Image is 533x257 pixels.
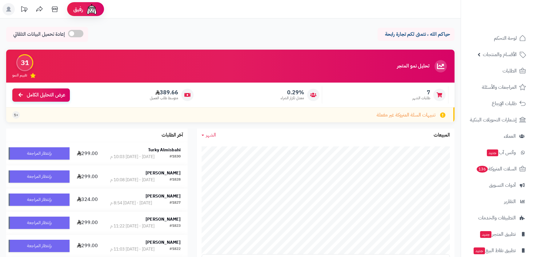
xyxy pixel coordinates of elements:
[9,194,70,206] div: بإنتظار المراجعة
[382,31,450,38] p: حياكم الله ، نتمنى لكم تجارة رابحة
[487,149,498,156] span: جديد
[483,50,517,59] span: الأقسام والمنتجات
[162,133,183,138] h3: آخر الطلبات
[9,240,70,252] div: بإنتظار المراجعة
[170,200,181,206] div: #1827
[465,178,529,193] a: أدوات التسويق
[281,89,304,96] span: 0.29%
[206,131,216,139] span: الشهر
[465,31,529,46] a: لوحة التحكم
[492,99,517,108] span: طلبات الإرجاع
[491,17,527,30] img: logo-2.png
[9,147,70,160] div: بإنتظار المراجعة
[482,83,517,92] span: المراجعات والأسئلة
[110,154,154,160] div: [DATE] - [DATE] 10:03 م
[465,96,529,111] a: طلبات الإرجاع
[170,223,181,229] div: #1823
[473,246,516,255] span: تطبيق نقاط البيع
[146,170,181,176] strong: [PERSON_NAME]
[9,217,70,229] div: بإنتظار المراجعة
[465,63,529,78] a: الطلبات
[110,223,154,229] div: [DATE] - [DATE] 11:22 م
[474,247,485,254] span: جديد
[504,132,516,141] span: العملاء
[146,193,181,199] strong: [PERSON_NAME]
[27,92,65,99] span: عرض التحليل الكامل
[503,67,517,75] span: الطلبات
[479,230,516,239] span: تطبيق المتجر
[13,31,65,38] span: إعادة تحميل البيانات التلقائي
[110,246,154,252] div: [DATE] - [DATE] 11:03 م
[150,89,178,96] span: 389.66
[202,132,216,139] a: الشهر
[110,177,154,183] div: [DATE] - [DATE] 10:08 م
[170,177,181,183] div: #1828
[110,200,152,206] div: [DATE] - [DATE] 8:54 م
[86,3,98,15] img: ai-face.png
[486,148,516,157] span: وآتس آب
[9,170,70,183] div: بإنتظار المراجعة
[72,165,103,188] td: 299.00
[465,112,529,127] a: إشعارات التحويلات البنكية
[465,161,529,176] a: السلات المتروكة136
[14,112,18,118] span: +1
[150,96,178,101] span: متوسط طلب العميل
[170,246,181,252] div: #1822
[477,166,488,173] span: 136
[170,154,181,160] div: #1830
[470,116,517,124] span: إشعارات التحويلات البنكية
[465,129,529,144] a: العملاء
[12,88,70,102] a: عرض التحليل الكامل
[16,3,32,17] a: تحديثات المنصة
[480,231,491,238] span: جديد
[489,181,516,190] span: أدوات التسويق
[412,96,430,101] span: طلبات الشهر
[146,216,181,222] strong: [PERSON_NAME]
[412,89,430,96] span: 7
[465,194,529,209] a: التقارير
[281,96,304,101] span: معدل تكرار الشراء
[72,188,103,211] td: 324.00
[72,142,103,165] td: 299.00
[465,80,529,95] a: المراجعات والأسئلة
[465,145,529,160] a: وآتس آبجديد
[72,211,103,234] td: 299.00
[397,63,429,69] h3: تحليل نمو المتجر
[476,165,517,173] span: السلات المتروكة
[73,6,83,13] span: رفيق
[434,133,450,138] h3: المبيعات
[12,73,27,78] span: تقييم النمو
[465,210,529,225] a: التطبيقات والخدمات
[504,197,516,206] span: التقارير
[494,34,517,43] span: لوحة التحكم
[478,214,516,222] span: التطبيقات والخدمات
[377,112,435,119] span: تنبيهات السلة المتروكة غير مفعلة
[148,147,181,153] strong: Turky Almisbahi
[465,227,529,242] a: تطبيق المتجرجديد
[146,239,181,246] strong: [PERSON_NAME]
